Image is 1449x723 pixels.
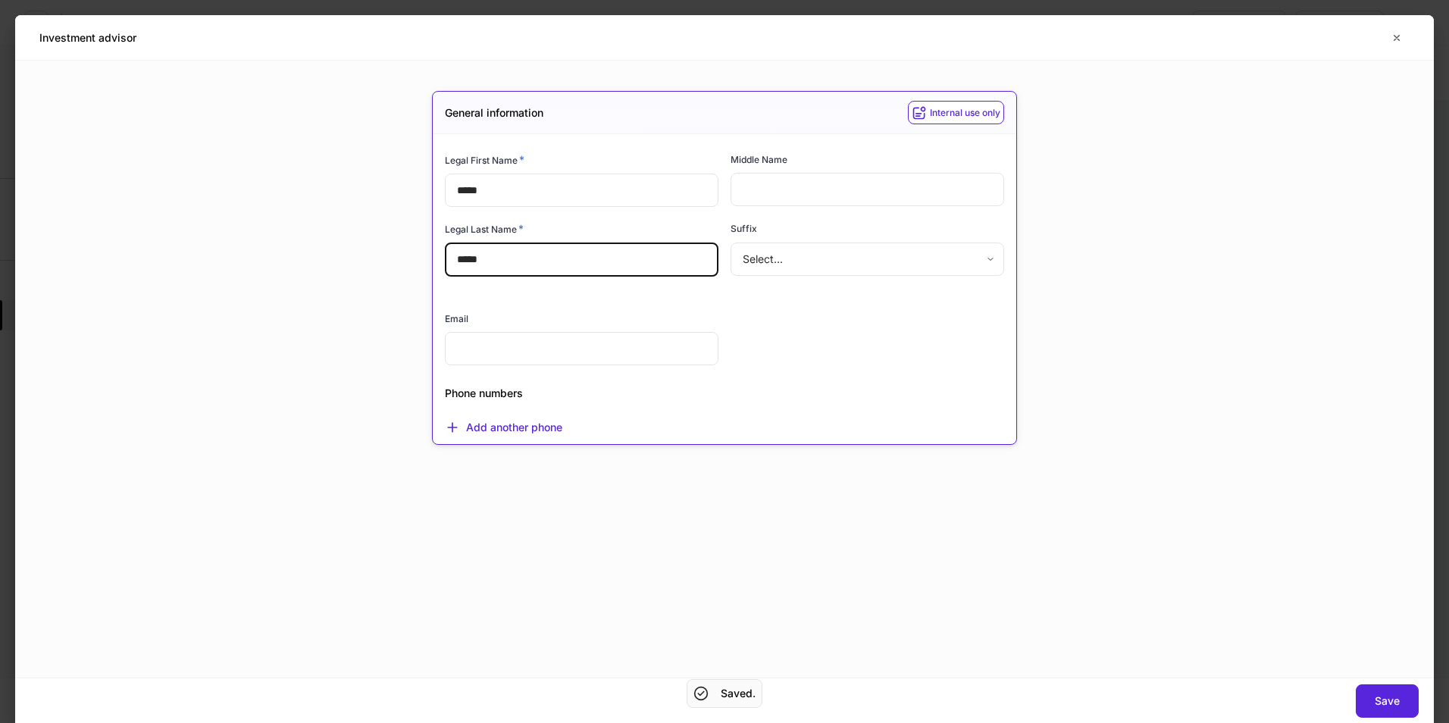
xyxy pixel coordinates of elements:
[445,152,524,167] h6: Legal First Name
[1356,684,1419,718] button: Save
[39,30,136,45] h5: Investment advisor
[445,105,543,121] h5: General information
[731,152,787,167] h6: Middle Name
[731,243,1003,276] div: Select...
[445,420,562,435] button: Add another phone
[721,686,756,701] h5: Saved.
[1375,696,1400,706] div: Save
[433,368,1004,401] div: Phone numbers
[445,221,524,236] h6: Legal Last Name
[445,311,468,326] h6: Email
[731,221,757,236] h6: Suffix
[930,105,1000,120] h6: Internal use only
